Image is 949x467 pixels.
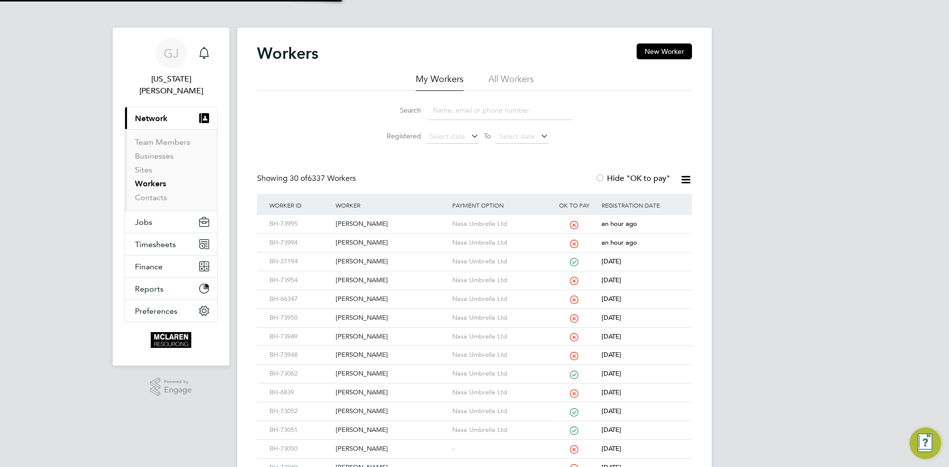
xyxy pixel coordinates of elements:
[602,425,621,434] span: [DATE]
[450,346,550,364] div: Nasa Umbrella Ltd
[450,365,550,383] div: Nasa Umbrella Ltd
[267,214,682,223] a: BH-73995[PERSON_NAME]Nasa Umbrella Ltdan hour ago
[267,440,333,458] div: BH-73050
[377,131,421,140] label: Registered
[267,345,682,354] a: BH-73948[PERSON_NAME]Nasa Umbrella Ltd[DATE]
[909,427,941,459] button: Engage Resource Center
[333,328,449,346] div: [PERSON_NAME]
[267,346,333,364] div: BH-73948
[113,28,229,366] nav: Main navigation
[125,233,217,255] button: Timesheets
[450,402,550,421] div: Nasa Umbrella Ltd
[267,402,333,421] div: BH-73052
[450,271,550,290] div: Nasa Umbrella Ltd
[267,328,333,346] div: BH-73949
[290,173,307,183] span: 30 of
[267,383,682,391] a: BH-6839[PERSON_NAME]Nasa Umbrella Ltd[DATE]
[150,378,192,396] a: Powered byEngage
[602,238,637,247] span: an hour ago
[602,332,621,340] span: [DATE]
[333,402,449,421] div: [PERSON_NAME]
[135,262,163,271] span: Finance
[267,383,333,402] div: BH-6839
[135,306,177,316] span: Preferences
[135,179,166,188] a: Workers
[267,290,333,308] div: BH-66347
[267,253,333,271] div: BH-27194
[267,252,682,260] a: BH-27194[PERSON_NAME]Nasa Umbrella Ltd[DATE]
[450,383,550,402] div: Nasa Umbrella Ltd
[290,173,356,183] span: 6337 Workers
[602,369,621,378] span: [DATE]
[481,129,494,142] span: To
[599,194,682,216] div: Registration Date
[267,421,682,429] a: BH-73051[PERSON_NAME]Nasa Umbrella Ltd[DATE]
[267,309,333,327] div: BH-73950
[333,253,449,271] div: [PERSON_NAME]
[151,332,191,348] img: mclaren-logo-retina.png
[637,43,692,59] button: New Worker
[135,193,167,202] a: Contacts
[267,234,333,252] div: BH-73994
[135,240,176,249] span: Timesheets
[428,101,572,120] input: Name, email or phone number
[450,234,550,252] div: Nasa Umbrella Ltd
[267,365,333,383] div: BH-73062
[125,73,217,97] span: Georgia Jesson
[125,211,217,233] button: Jobs
[267,194,333,216] div: Worker ID
[135,151,173,161] a: Businesses
[602,295,621,303] span: [DATE]
[125,129,217,211] div: Network
[333,215,449,233] div: [PERSON_NAME]
[333,194,449,216] div: Worker
[602,219,637,228] span: an hour ago
[499,132,535,141] span: Select date
[333,365,449,383] div: [PERSON_NAME]
[333,234,449,252] div: [PERSON_NAME]
[602,350,621,359] span: [DATE]
[267,271,333,290] div: BH-73954
[450,421,550,439] div: Nasa Umbrella Ltd
[125,107,217,129] button: Network
[125,332,217,348] a: Go to home page
[450,215,550,233] div: Nasa Umbrella Ltd
[602,313,621,322] span: [DATE]
[488,73,534,91] li: All Workers
[135,284,164,294] span: Reports
[450,290,550,308] div: Nasa Umbrella Ltd
[164,378,192,386] span: Powered by
[430,132,465,141] span: Select date
[450,253,550,271] div: Nasa Umbrella Ltd
[267,327,682,336] a: BH-73949[PERSON_NAME]Nasa Umbrella Ltd[DATE]
[267,439,682,448] a: BH-73050[PERSON_NAME]-[DATE]
[595,173,670,183] label: Hide "OK to pay"
[125,255,217,277] button: Finance
[333,346,449,364] div: [PERSON_NAME]
[125,278,217,299] button: Reports
[267,271,682,279] a: BH-73954[PERSON_NAME]Nasa Umbrella Ltd[DATE]
[450,309,550,327] div: Nasa Umbrella Ltd
[602,444,621,453] span: [DATE]
[377,106,421,115] label: Search
[125,38,217,97] a: GJ[US_STATE][PERSON_NAME]
[267,421,333,439] div: BH-73051
[416,73,464,91] li: My Workers
[549,194,599,216] div: OK to pay
[602,407,621,415] span: [DATE]
[602,388,621,396] span: [DATE]
[267,215,333,233] div: BH-73995
[164,47,179,60] span: GJ
[333,290,449,308] div: [PERSON_NAME]
[333,383,449,402] div: [PERSON_NAME]
[257,43,318,63] h2: Workers
[164,386,192,394] span: Engage
[450,440,550,458] div: -
[135,165,152,174] a: Sites
[333,309,449,327] div: [PERSON_NAME]
[257,173,358,184] div: Showing
[333,440,449,458] div: [PERSON_NAME]
[125,300,217,322] button: Preferences
[267,308,682,317] a: BH-73950[PERSON_NAME]Nasa Umbrella Ltd[DATE]
[602,276,621,284] span: [DATE]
